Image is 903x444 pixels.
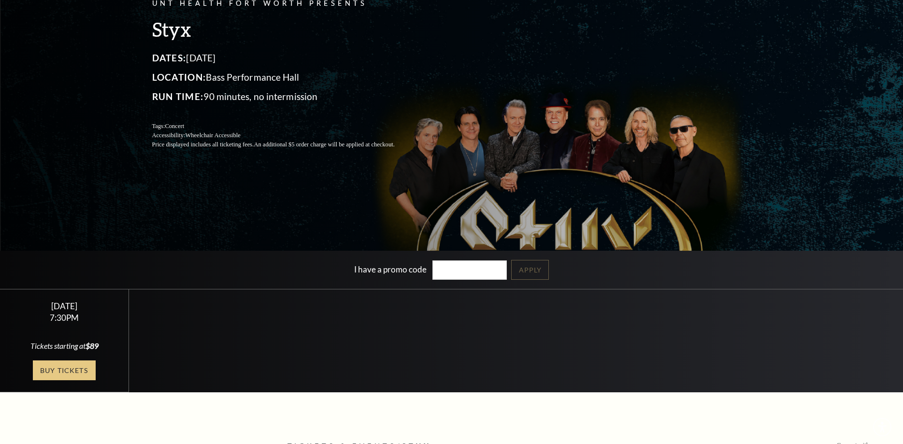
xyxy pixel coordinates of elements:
span: Wheelchair Accessible [185,132,240,139]
span: Location: [152,72,206,83]
p: Accessibility: [152,131,418,140]
div: 7:30PM [12,314,117,322]
span: Dates: [152,52,186,63]
p: Bass Performance Hall [152,70,418,85]
p: Price displayed includes all ticketing fees. [152,140,418,149]
span: $89 [86,341,99,350]
span: Concert [165,123,184,129]
p: Tags: [152,122,418,131]
span: An additional $5 order charge will be applied at checkout. [254,141,394,148]
span: Run Time: [152,91,204,102]
p: 90 minutes, no intermission [152,89,418,104]
h3: Styx [152,17,418,42]
div: Tickets starting at [12,341,117,351]
div: [DATE] [12,301,117,311]
label: I have a promo code [354,264,427,274]
a: Buy Tickets [33,360,96,380]
p: [DATE] [152,50,418,66]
